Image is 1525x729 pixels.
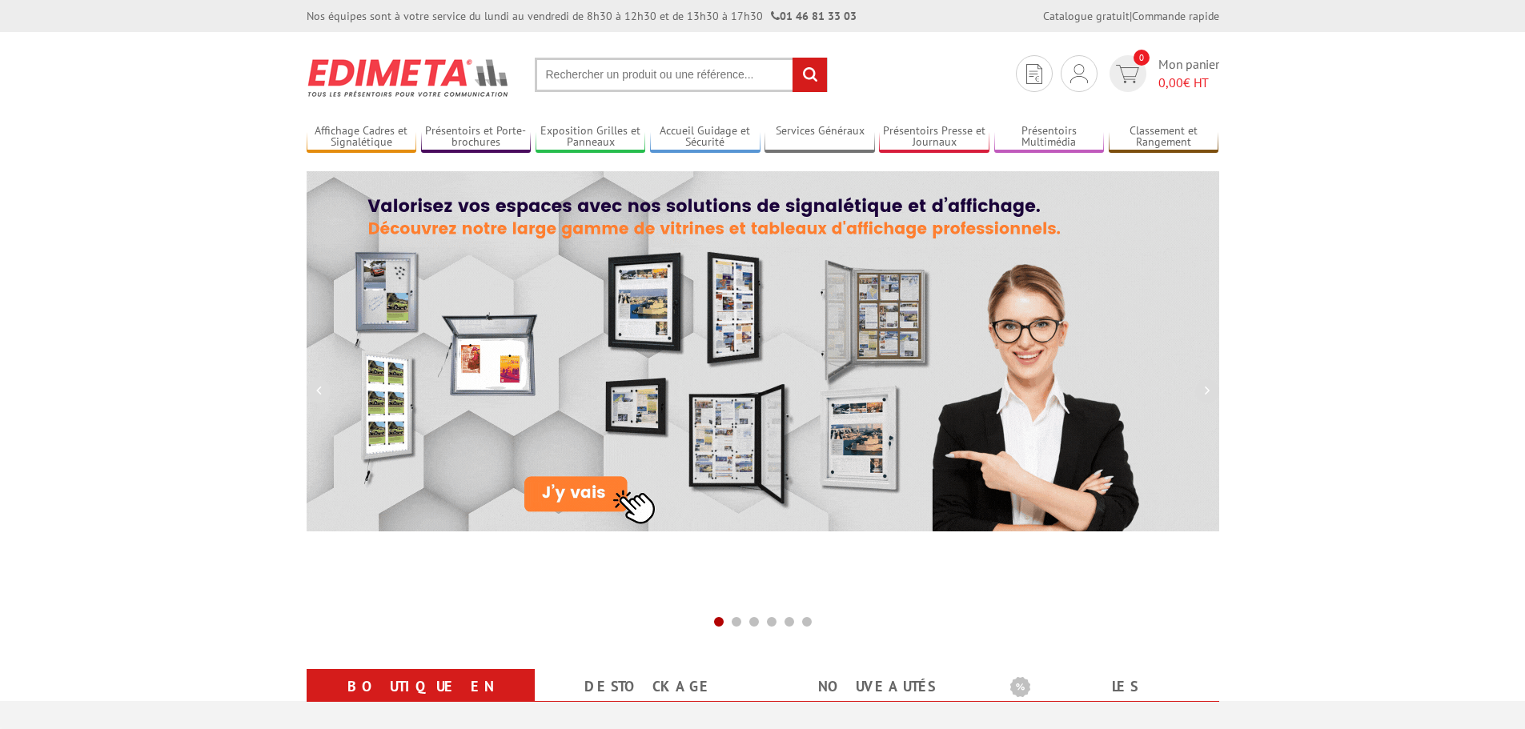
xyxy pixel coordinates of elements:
[793,58,827,92] input: rechercher
[554,672,744,701] a: Destockage
[307,48,511,107] img: Présentoir, panneau, stand - Edimeta - PLV, affichage, mobilier bureau, entreprise
[1134,50,1150,66] span: 0
[650,124,760,150] a: Accueil Guidage et Sécurité
[765,124,875,150] a: Services Généraux
[1109,124,1219,150] a: Classement et Rangement
[1116,65,1139,83] img: devis rapide
[1026,64,1042,84] img: devis rapide
[536,124,646,150] a: Exposition Grilles et Panneaux
[1010,672,1210,704] b: Les promotions
[535,58,828,92] input: Rechercher un produit ou une référence...
[307,8,857,24] div: Nos équipes sont à votre service du lundi au vendredi de 8h30 à 12h30 et de 13h30 à 17h30
[1132,9,1219,23] a: Commande rapide
[771,9,857,23] strong: 01 46 81 33 03
[1106,55,1219,92] a: devis rapide 0 Mon panier 0,00€ HT
[307,124,417,150] a: Affichage Cadres et Signalétique
[421,124,532,150] a: Présentoirs et Porte-brochures
[782,672,972,701] a: nouveautés
[1043,9,1130,23] a: Catalogue gratuit
[1158,74,1219,92] span: € HT
[879,124,989,150] a: Présentoirs Presse et Journaux
[1158,55,1219,92] span: Mon panier
[994,124,1105,150] a: Présentoirs Multimédia
[1043,8,1219,24] div: |
[1070,64,1088,83] img: devis rapide
[1158,74,1183,90] span: 0,00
